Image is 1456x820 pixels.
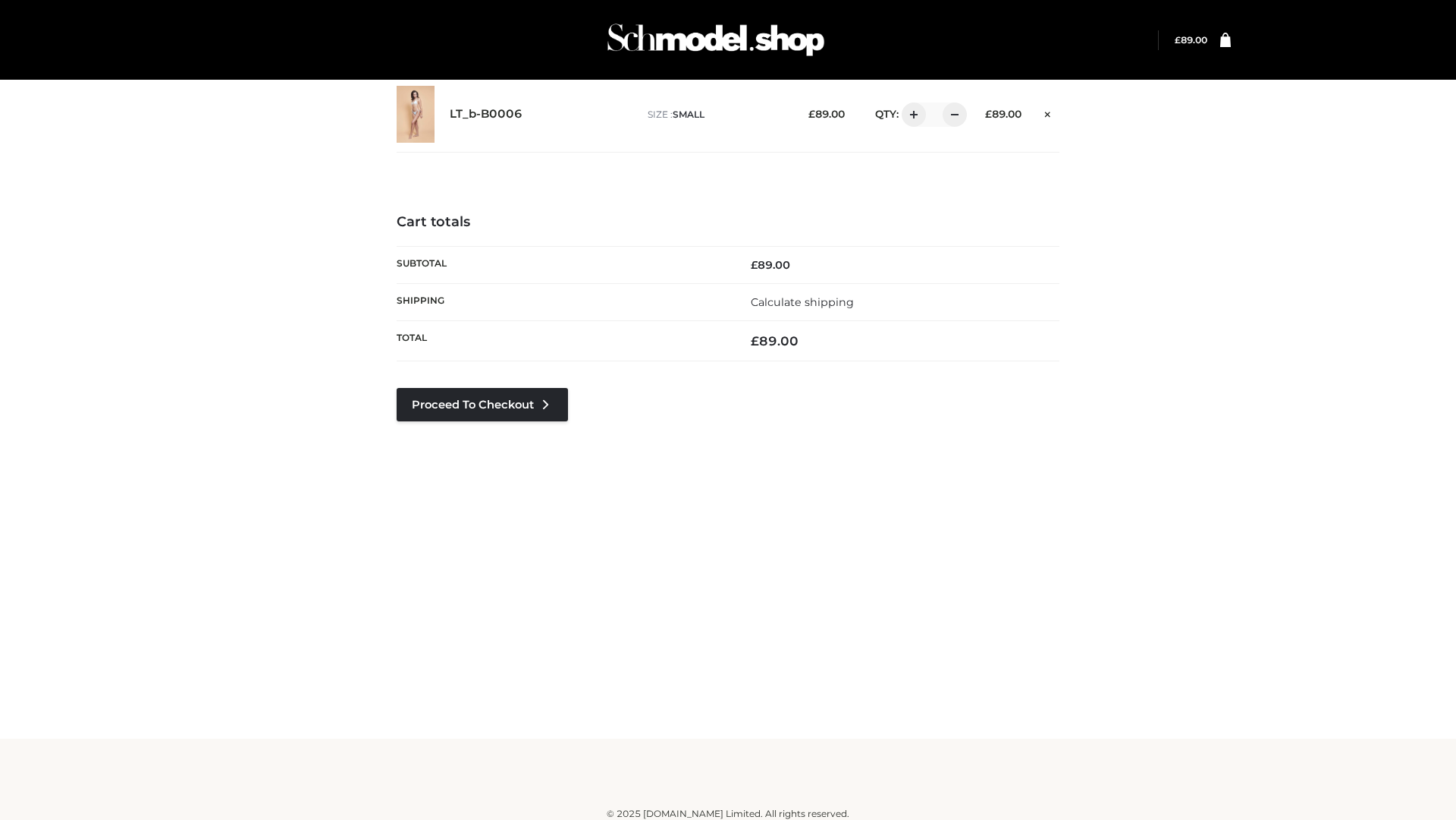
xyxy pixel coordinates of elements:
a: Calculate shipping [751,295,854,309]
bdi: 89.00 [751,258,790,272]
img: LT_b-B0006 - SMALL [397,86,435,143]
div: QTY: [860,102,962,127]
span: £ [1175,34,1181,46]
th: Subtotal [397,246,728,283]
bdi: 89.00 [985,108,1021,120]
bdi: 89.00 [808,108,845,120]
img: Schmodel Admin 964 [602,10,830,70]
a: Proceed to Checkout [397,388,568,421]
span: £ [808,108,815,120]
bdi: 89.00 [751,333,799,348]
h4: Cart totals [397,214,1059,231]
th: Shipping [397,283,728,320]
p: size : [648,108,785,121]
span: £ [751,258,758,272]
span: SMALL [673,109,704,120]
span: £ [985,108,992,120]
a: £89.00 [1175,34,1207,46]
a: Remove this item [1037,102,1059,122]
a: LT_b-B0006 [450,107,522,121]
bdi: 89.00 [1175,34,1207,46]
th: Total [397,321,728,361]
span: £ [751,333,759,348]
